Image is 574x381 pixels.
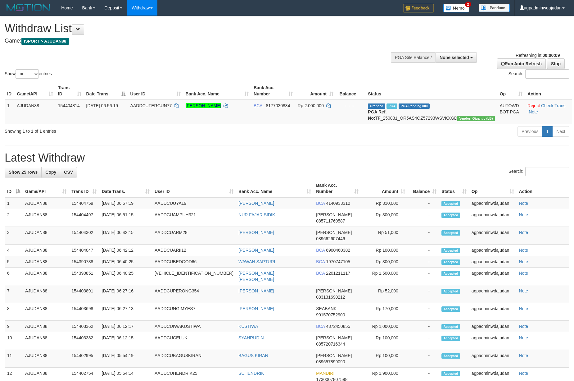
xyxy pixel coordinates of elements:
td: AJUDAN88 [23,268,69,285]
span: Accepted [441,259,460,265]
th: Trans ID: activate to sort column ascending [56,82,84,100]
td: AJUDAN88 [23,256,69,268]
a: Reject [527,103,540,108]
span: MANDIRI [316,371,334,376]
td: 9 [5,321,23,332]
td: Rp 100,000 [361,332,408,350]
td: - [408,332,439,350]
span: Accepted [441,289,460,294]
th: ID: activate to sort column descending [5,180,23,197]
h1: Withdraw List [5,22,377,35]
span: Marked by agpadminwdajudan [386,103,397,109]
a: Note [519,324,528,329]
span: None selected [440,55,469,60]
td: [DATE] 06:40:25 [99,256,152,268]
span: Copy [45,170,56,175]
td: 154390851 [69,268,99,285]
span: 2 [465,2,472,7]
td: [DATE] 05:54:19 [99,350,152,368]
span: SEABANK [316,306,337,311]
td: 4 [5,245,23,256]
td: agpadminwdajudan [469,332,517,350]
th: Op: activate to sort column ascending [497,82,525,100]
td: - [408,245,439,256]
td: Rp 1,500,000 [361,268,408,285]
td: AADDCUCELUK [152,332,236,350]
th: Balance: activate to sort column ascending [408,180,439,197]
th: User ID: activate to sort column ascending [128,82,183,100]
a: 1 [542,126,553,137]
span: CSV [64,170,73,175]
label: Search: [508,69,569,79]
td: AJUDAN88 [23,209,69,227]
span: Copy 083131690212 to clipboard [316,295,345,300]
td: agpadminwdajudan [469,321,517,332]
td: AJUDAN88 [23,285,69,303]
td: 10 [5,332,23,350]
a: Run Auto-Refresh [497,58,546,69]
th: ID [5,82,14,100]
span: Copy 2201211117 to clipboard [326,271,350,276]
td: TF_250831_OR5AS4OZ57293WSVKXGD [365,100,497,124]
a: CSV [60,167,77,177]
span: BCA [254,103,262,108]
a: Note [519,353,528,358]
img: Button%20Memo.svg [443,4,469,12]
th: Bank Acc. Number: activate to sort column ascending [251,82,295,100]
td: Rp 300,000 [361,256,408,268]
th: Bank Acc. Name: activate to sort column ascending [183,82,251,100]
span: Show 25 rows [9,170,38,175]
td: [DATE] 06:51:15 [99,209,152,227]
a: Check Trans [541,103,566,108]
span: Accepted [441,306,460,312]
span: AADDCUFERGUN77 [130,103,172,108]
a: SYAHRUDIN [238,335,264,340]
h4: Game: [5,38,377,44]
th: Date Trans.: activate to sort column descending [84,82,128,100]
th: Game/API: activate to sort column ascending [14,82,55,100]
span: Copy 085720716344 to clipboard [316,342,345,347]
th: Action [517,180,569,197]
td: AADDCUPERONG354 [152,285,236,303]
td: [DATE] 06:12:15 [99,332,152,350]
td: 1 [5,197,23,209]
td: 154403362 [69,321,99,332]
div: Showing 1 to 1 of 1 entries [5,126,234,134]
td: [DATE] 06:40:25 [99,268,152,285]
td: [DATE] 06:12:17 [99,321,152,332]
span: [PERSON_NAME] [316,353,352,358]
div: - - - [338,103,363,109]
td: 1 [5,100,14,124]
td: AUTOWD-BOT-PGA [497,100,525,124]
td: AJUDAN88 [14,100,55,124]
a: Note [519,306,528,311]
td: 154403382 [69,332,99,350]
td: 154390738 [69,256,99,268]
th: Action [525,82,572,100]
a: [PERSON_NAME] [238,201,274,206]
td: 154403891 [69,285,99,303]
td: - [408,321,439,332]
span: ISPORT > AJUDAN88 [21,38,69,45]
span: [PERSON_NAME] [316,288,352,293]
td: [VEHICLE_IDENTIFICATION_NUMBER] [152,268,236,285]
td: [DATE] 06:27:13 [99,303,152,321]
a: Note [519,212,528,217]
span: Accepted [441,271,460,276]
td: [DATE] 06:42:15 [99,227,152,245]
td: 154403698 [69,303,99,321]
span: PGA Pending [399,103,430,109]
a: Note [519,335,528,340]
select: Showentries [16,69,39,79]
th: Trans ID: activate to sort column ascending [69,180,99,197]
td: 5 [5,256,23,268]
td: 2 [5,209,23,227]
td: AADDCUNGIMYES7 [152,303,236,321]
td: 6 [5,268,23,285]
img: Feedback.jpg [403,4,434,12]
th: Status [365,82,497,100]
a: Show 25 rows [5,167,42,177]
a: [PERSON_NAME] [238,306,274,311]
span: Copy 4140933312 to clipboard [326,201,350,206]
td: AJUDAN88 [23,321,69,332]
